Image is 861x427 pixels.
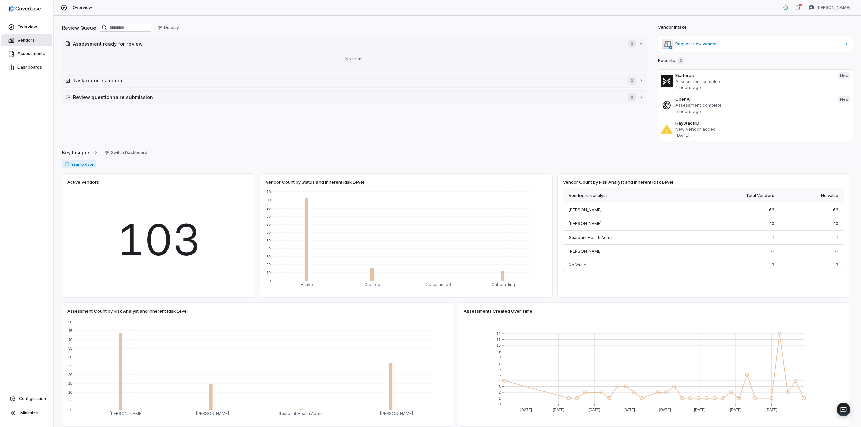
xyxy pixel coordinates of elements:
[804,3,854,13] button: Jesse Nord avatar[PERSON_NAME]
[267,247,271,251] text: 40
[269,279,271,283] text: 0
[780,188,844,203] div: No value
[658,57,684,64] h2: Recents
[68,381,72,385] text: 15
[569,235,614,240] span: Guardant Health Admin
[834,249,838,254] span: 71
[589,408,600,412] text: [DATE]
[497,338,501,342] text: 11
[628,93,636,101] span: 0
[659,408,671,412] text: [DATE]
[628,77,636,85] span: 0
[73,77,621,84] h2: Task requires action
[1,21,52,33] a: Overview
[675,78,833,84] p: Assessment complete
[17,24,37,30] span: Overview
[675,120,850,126] h3: HayStackID
[60,145,100,160] button: Key Insights
[837,235,838,240] span: 1
[499,349,501,353] text: 9
[499,367,501,371] text: 6
[267,222,271,226] text: 70
[267,263,271,267] text: 20
[19,396,46,401] span: Configuration
[101,147,151,158] button: Switch Dashboard
[678,57,684,64] span: 3
[563,188,690,203] div: Vendor risk analyst
[675,41,841,47] span: Request new vendor
[68,364,72,368] text: 25
[765,408,777,412] text: [DATE]
[817,5,850,10] span: [PERSON_NAME]
[267,214,271,218] text: 80
[265,190,271,194] text: 110
[70,408,72,412] text: 0
[499,361,501,365] text: 7
[154,23,183,33] button: Display
[3,406,51,420] button: Minimize
[520,408,532,412] text: [DATE]
[658,93,853,117] a: OpenAIAssessment complete5 hours agoNew
[553,408,564,412] text: [DATE]
[3,393,51,405] a: Configuration
[675,102,833,108] p: Assessment complete
[117,208,200,272] span: 103
[833,207,838,212] span: 63
[266,179,364,185] span: Vendor Count by Status and Inherent Risk Level
[464,308,532,314] span: Assessments Created Over Time
[499,396,501,400] text: 1
[499,402,501,406] text: 0
[499,390,501,394] text: 2
[499,373,501,377] text: 5
[770,221,774,226] span: 10
[17,65,42,70] span: Dashboards
[497,332,501,336] text: 12
[838,72,850,79] span: New
[694,408,706,412] text: [DATE]
[658,24,687,31] h2: Vendor Intake
[658,70,853,93] a: ExaforceAssessment complete4 hours agoNew
[17,38,35,43] span: Vendors
[675,108,833,114] p: 5 hours ago
[730,408,742,412] text: [DATE]
[267,230,271,234] text: 60
[769,207,774,212] span: 63
[65,50,644,68] div: No items
[809,5,814,10] img: Jesse Nord avatar
[834,221,838,226] span: 10
[836,262,838,267] span: 3
[62,91,647,104] button: Review questionnaire submission0
[770,249,774,254] span: 71
[675,126,850,132] p: New vendor added
[267,271,271,275] text: 10
[569,249,602,254] span: [PERSON_NAME]
[499,385,501,389] text: 3
[1,48,52,60] a: Assessments
[499,355,501,359] text: 8
[73,94,621,101] h2: Review questionnaire submission
[68,329,72,333] text: 45
[62,24,96,31] h2: Review Queue
[267,239,271,243] text: 50
[62,160,96,168] span: Year to date
[67,308,188,314] span: Assessment Count by Risk Analyst and Inherent Risk Level
[265,198,271,202] text: 100
[68,390,72,394] text: 10
[68,346,72,350] text: 35
[569,221,602,226] span: [PERSON_NAME]
[17,51,45,56] span: Assessments
[68,355,72,359] text: 30
[569,262,586,267] span: No Value
[67,179,99,185] span: Active Vendors
[267,255,271,259] text: 30
[62,74,647,87] button: Task requires action0
[623,408,635,412] text: [DATE]
[70,399,72,403] text: 5
[267,206,271,210] text: 90
[62,37,647,50] button: Assessment ready for review0
[773,235,774,240] span: 1
[62,145,98,160] a: Key Insights
[838,96,850,103] span: New
[690,188,780,203] div: Total Vendors
[675,132,850,138] p: [DATE]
